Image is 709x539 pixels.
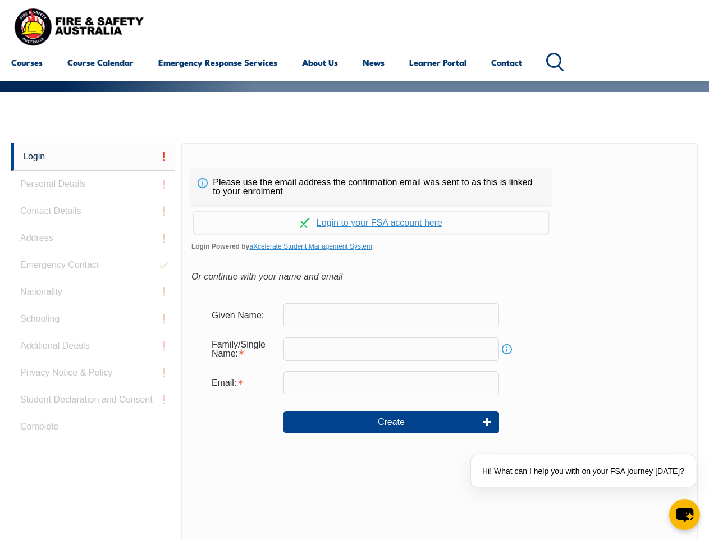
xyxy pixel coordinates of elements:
[11,49,43,76] a: Courses
[158,49,277,76] a: Emergency Response Services
[11,143,175,171] a: Login
[471,455,696,487] div: Hi! What can I help you with on your FSA journey [DATE]?
[203,372,283,394] div: Email is required.
[203,304,283,326] div: Given Name:
[203,334,283,364] div: Family/Single Name is required.
[67,49,134,76] a: Course Calendar
[300,218,310,228] img: Log in withaxcelerate
[363,49,385,76] a: News
[191,238,688,255] span: Login Powered by
[499,341,515,357] a: Info
[283,411,499,433] button: Create
[302,49,338,76] a: About Us
[191,169,551,205] div: Please use the email address the confirmation email was sent to as this is linked to your enrolment
[191,268,688,285] div: Or continue with your name and email
[249,243,372,250] a: aXcelerate Student Management System
[669,499,700,530] button: chat-button
[491,49,522,76] a: Contact
[409,49,466,76] a: Learner Portal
